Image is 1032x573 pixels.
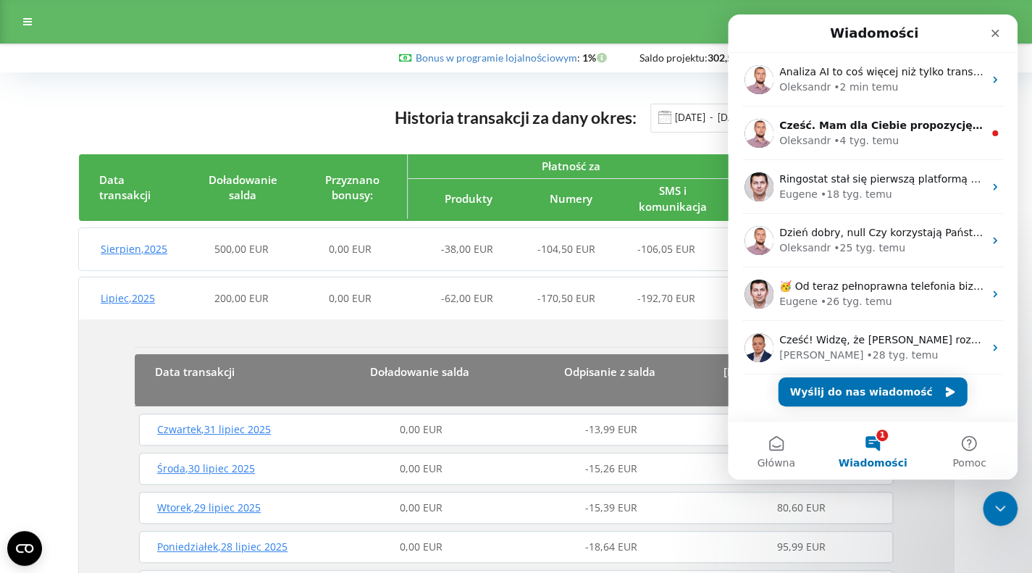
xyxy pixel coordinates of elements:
span: Data transakcji [99,172,151,202]
button: Pomoc [193,407,290,465]
span: -106,05 EUR [637,242,695,256]
span: : [416,51,580,64]
span: SMS i komunikacja [639,183,707,213]
span: -104,50 EUR [537,242,595,256]
span: Doładowanie salda [370,364,469,379]
span: -192,70 EUR [637,291,695,305]
span: 0,00 EUR [400,461,442,475]
span: Produkty [445,191,492,206]
button: Wiadomości [96,407,193,465]
iframe: Intercom live chat [728,14,1018,480]
span: -15,39 EUR [585,501,637,514]
button: Open CMP widget [7,531,42,566]
span: Środa , 30 lipiec 2025 [157,461,255,475]
span: 0,00 EUR [329,242,372,256]
span: Wiadomości [111,443,180,453]
strong: 302,59 EUR [708,51,760,64]
span: Poniedziałek , 28 lipiec 2025 [157,540,288,553]
span: 0,00 EUR [400,422,442,436]
span: 0,00 EUR [329,291,372,305]
span: Doładowanie salda [209,172,277,202]
span: Pomoc [225,443,258,453]
span: Wtorek , 29 lipiec 2025 [157,501,261,514]
span: -38,00 EUR [441,242,493,256]
span: -18,64 EUR [585,540,637,553]
a: Bonus w programie lojalnościowym [416,51,577,64]
span: -13,99 EUR [585,422,637,436]
span: Odpisanie z salda [564,364,655,379]
span: -15,26 EUR [585,461,637,475]
span: -62,00 EUR [441,291,493,305]
button: Wyślij do nas wiadomość [51,363,240,392]
span: 95,99 EUR [777,540,826,553]
span: Lipiec , 2025 [101,291,155,305]
span: Przyznano bonusy: [325,172,379,202]
span: Cześć! Widzę, że [PERSON_NAME] rozwiązania i porównujesz możliwości [PERSON_NAME] z konkurentami.... [51,319,994,331]
span: Data transakcji [155,364,235,379]
strong: 1% [582,51,611,64]
span: Sierpien , 2025 [101,242,167,256]
span: 500,00 EUR [214,242,269,256]
span: Czwartek , 31 lipiec 2025 [157,422,271,436]
span: Historia transakcji za dany okres: [394,107,636,127]
span: Płatność za [541,159,600,173]
span: Główna [30,443,67,453]
div: [PERSON_NAME] [51,333,135,348]
span: Saldo projektu: [639,51,708,64]
iframe: Intercom live chat [983,491,1018,526]
span: 200,00 EUR [214,291,269,305]
span: Numery [549,191,592,206]
div: • 28 tyg. temu [138,333,210,348]
span: 0,00 EUR [400,540,442,553]
span: -170,50 EUR [537,291,595,305]
span: 0,00 EUR [400,501,442,514]
span: 80,60 EUR [777,501,826,514]
span: [PERSON_NAME] śriodków na saldzie [723,364,876,394]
